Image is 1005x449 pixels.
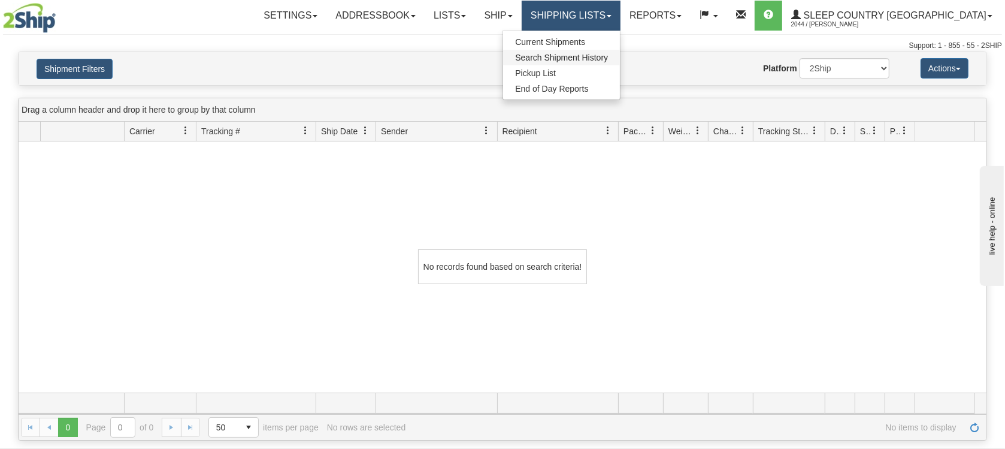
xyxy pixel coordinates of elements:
span: items per page [208,417,319,438]
span: Weight [668,125,694,137]
a: Search Shipment History [503,50,620,65]
a: Tracking Status filter column settings [804,120,825,141]
div: live help - online [9,10,111,19]
span: Delivery Status [830,125,840,137]
span: Charge [713,125,738,137]
div: No records found based on search criteria! [418,249,587,284]
iframe: chat widget [977,163,1004,285]
span: Page 0 [58,418,77,437]
span: Recipient [503,125,537,137]
a: Packages filter column settings [643,120,663,141]
a: Ship [475,1,521,31]
a: Sender filter column settings [477,120,497,141]
a: Pickup List [503,65,620,81]
a: Weight filter column settings [688,120,708,141]
a: Reports [620,1,691,31]
a: Pickup Status filter column settings [894,120,915,141]
span: Sender [381,125,408,137]
label: Platform [763,62,797,74]
span: Ship Date [321,125,358,137]
a: Lists [425,1,475,31]
a: Refresh [965,418,984,437]
span: Page sizes drop down [208,417,259,438]
span: 50 [216,421,232,433]
a: Addressbook [326,1,425,31]
span: Pickup Status [890,125,900,137]
div: grid grouping header [19,98,986,122]
span: Packages [623,125,649,137]
a: Carrier filter column settings [175,120,196,141]
span: 2044 / [PERSON_NAME] [791,19,881,31]
a: Shipment Issues filter column settings [864,120,885,141]
span: Tracking Status [758,125,810,137]
span: Shipment Issues [860,125,870,137]
span: Current Shipments [515,37,585,47]
span: Sleep Country [GEOGRAPHIC_DATA] [801,10,986,20]
button: Actions [921,58,968,79]
a: Delivery Status filter column settings [834,120,855,141]
span: Tracking # [201,125,240,137]
span: No items to display [414,423,956,432]
span: Pickup List [515,68,556,78]
span: Search Shipment History [515,53,608,62]
a: Sleep Country [GEOGRAPHIC_DATA] 2044 / [PERSON_NAME] [782,1,1001,31]
img: logo2044.jpg [3,3,56,33]
a: Charge filter column settings [732,120,753,141]
a: End of Day Reports [503,81,620,97]
span: Page of 0 [86,417,154,438]
span: End of Day Reports [515,84,588,94]
a: Tracking # filter column settings [295,120,316,141]
div: No rows are selected [327,423,406,432]
a: Shipping lists [522,1,620,31]
a: Recipient filter column settings [598,120,618,141]
span: select [239,418,258,437]
a: Ship Date filter column settings [355,120,376,141]
a: Current Shipments [503,34,620,50]
button: Shipment Filters [37,59,113,79]
span: Carrier [129,125,155,137]
div: Support: 1 - 855 - 55 - 2SHIP [3,41,1002,51]
a: Settings [255,1,326,31]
